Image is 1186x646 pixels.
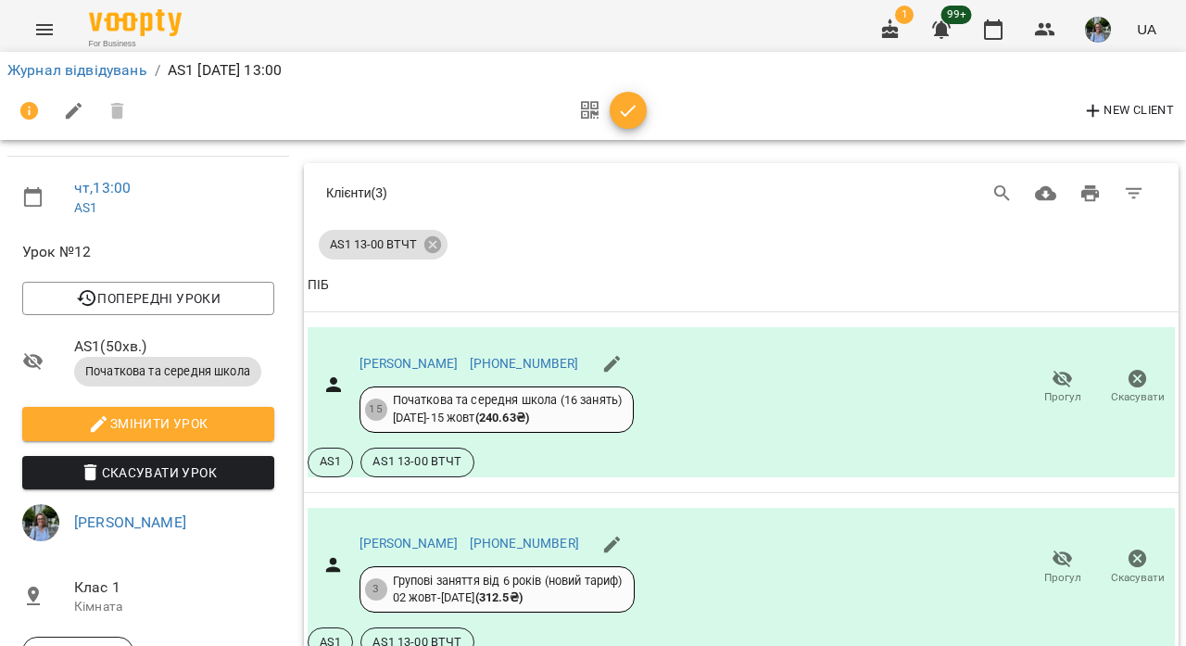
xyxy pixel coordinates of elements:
div: 15 [365,399,387,421]
div: 3 [365,578,387,601]
a: чт , 13:00 [74,179,131,196]
a: [PERSON_NAME] [74,513,186,531]
button: Завантажити CSV [1024,171,1068,216]
span: Попередні уроки [37,287,259,310]
b: ( 240.63 ₴ ) [475,411,529,424]
button: Попередні уроки [22,282,274,315]
span: 99+ [941,6,972,24]
span: UA [1137,19,1156,39]
button: New Client [1078,96,1179,126]
button: Скасувати [1100,361,1175,413]
button: Фільтр [1112,171,1156,216]
span: 1 [895,6,914,24]
a: [PERSON_NAME] [360,536,459,551]
div: Sort [308,274,329,297]
a: [PHONE_NUMBER] [470,536,579,551]
div: Групові заняття від 6 років (новий тариф) 02 жовт - [DATE] [393,573,623,607]
a: Журнал відвідувань [7,61,147,79]
nav: breadcrumb [7,59,1179,82]
span: Прогул [1044,570,1081,586]
span: Скасувати [1111,389,1165,405]
span: Початкова та середня школа [74,363,261,380]
button: Змінити урок [22,407,274,440]
button: Прогул [1025,541,1100,593]
img: 7c163fb4694d05e3380991794d2c096f.jpg [1085,17,1111,43]
button: Search [980,171,1025,216]
div: Table Toolbar [304,163,1179,222]
span: Скасувати [1111,570,1165,586]
button: UA [1129,12,1164,46]
span: AS1 ( 50 хв. ) [74,336,274,358]
p: AS1 [DATE] 13:00 [168,59,282,82]
a: [PHONE_NUMBER] [470,356,579,371]
span: Урок №12 [22,241,274,263]
div: Початкова та середня школа (16 занять) [DATE] - 15 жовт [393,392,623,426]
span: For Business [89,38,182,50]
span: ПІБ [308,274,1175,297]
span: Прогул [1044,389,1081,405]
span: New Client [1082,100,1174,122]
button: Прогул [1025,361,1100,413]
p: Кімната [74,598,274,616]
span: AS1 [309,453,352,470]
a: [PERSON_NAME] [360,356,459,371]
button: Скасувати Урок [22,456,274,489]
div: Клієнти ( 3 ) [326,184,684,202]
span: Клас 1 [74,576,274,599]
button: Menu [22,7,67,52]
button: Друк [1068,171,1113,216]
button: Скасувати [1100,541,1175,593]
a: AS1 [74,200,97,215]
div: AS1 13-00 ВТЧТ [319,230,448,260]
span: Змінити урок [37,412,259,435]
li: / [155,59,160,82]
div: ПІБ [308,274,329,297]
span: AS1 13-00 ВТЧТ [319,236,428,253]
img: Voopty Logo [89,9,182,36]
img: 7c163fb4694d05e3380991794d2c096f.jpg [22,504,59,541]
span: AS1 13-00 ВТЧТ [361,453,473,470]
b: ( 312.5 ₴ ) [475,590,523,604]
span: Скасувати Урок [37,462,259,484]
